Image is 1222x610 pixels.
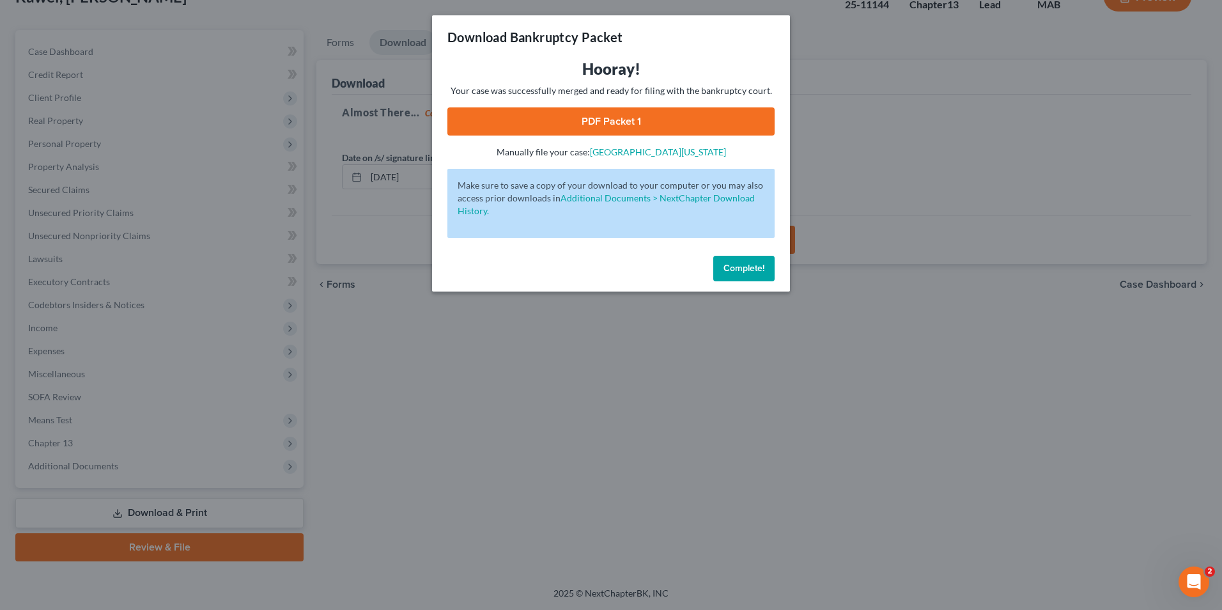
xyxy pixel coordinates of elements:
[1205,567,1215,577] span: 2
[723,263,764,274] span: Complete!
[1179,567,1209,597] iframe: Intercom live chat
[447,84,775,97] p: Your case was successfully merged and ready for filing with the bankruptcy court.
[447,28,623,46] h3: Download Bankruptcy Packet
[447,59,775,79] h3: Hooray!
[447,146,775,159] p: Manually file your case:
[447,107,775,136] a: PDF Packet 1
[458,192,755,216] a: Additional Documents > NextChapter Download History.
[590,146,726,157] a: [GEOGRAPHIC_DATA][US_STATE]
[458,179,764,217] p: Make sure to save a copy of your download to your computer or you may also access prior downloads in
[713,256,775,281] button: Complete!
